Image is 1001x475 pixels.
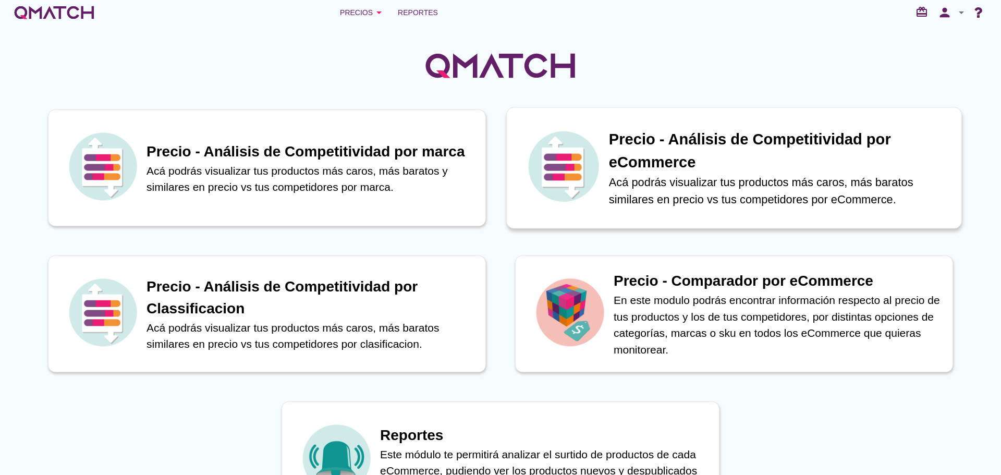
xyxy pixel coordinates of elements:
p: Acá podrás visualizar tus productos más caros, más baratos similares en precio vs tus competidore... [147,320,475,352]
a: Reportes [394,2,442,23]
h1: Precio - Comparador por eCommerce [614,270,942,292]
a: iconPrecio - Comparador por eCommerceEn este modulo podrás encontrar información respecto al prec... [500,255,968,372]
i: arrow_drop_down [373,6,385,19]
h1: Precio - Análisis de Competitividad por Classificacion [147,276,475,320]
i: redeem [915,6,932,18]
i: arrow_drop_down [955,6,968,19]
a: iconPrecio - Análisis de Competitividad por eCommerceAcá podrás visualizar tus productos más caro... [500,109,968,226]
a: iconPrecio - Análisis de Competitividad por marcaAcá podrás visualizar tus productos más caros, m... [33,109,500,226]
p: En este modulo podrás encontrar información respecto al precio de tus productos y los de tus comp... [614,292,942,358]
p: Acá podrás visualizar tus productos más caros, más baratos similares en precio vs tus competidore... [609,174,950,208]
h1: Precio - Análisis de Competitividad por marca [147,141,475,163]
i: person [934,5,955,20]
h1: Precio - Análisis de Competitividad por eCommerce [609,128,950,174]
span: Reportes [398,6,438,19]
button: Precios [332,2,394,23]
a: iconPrecio - Análisis de Competitividad por ClassificacionAcá podrás visualizar tus productos más... [33,255,500,372]
img: icon [66,130,139,203]
div: Precios [340,6,385,19]
img: icon [66,276,139,349]
img: icon [533,276,606,349]
h1: Reportes [380,424,709,446]
p: Acá podrás visualizar tus productos más caros, más baratos y similares en precio vs tus competido... [147,163,475,196]
img: icon [526,128,602,204]
img: QMatchLogo [422,40,579,92]
a: white-qmatch-logo [13,2,96,23]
